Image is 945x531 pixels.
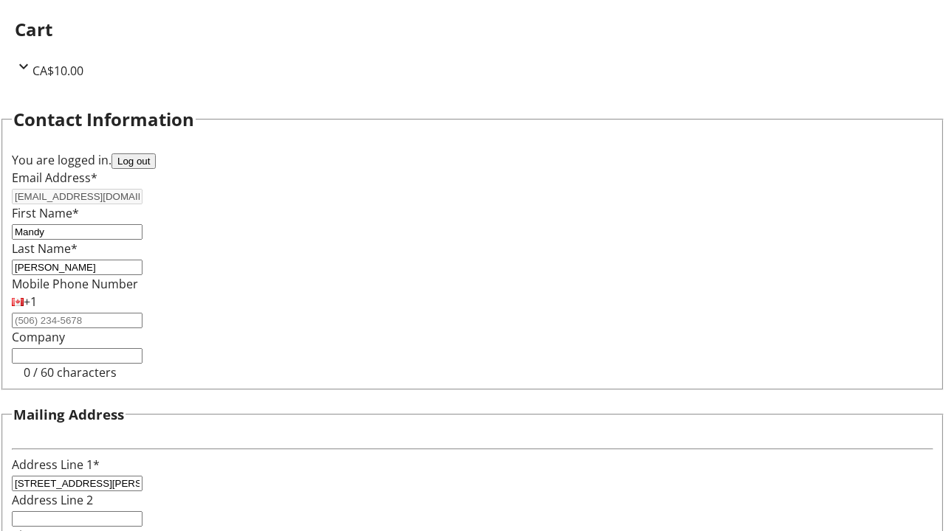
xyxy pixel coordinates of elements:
label: Email Address* [12,170,97,186]
span: CA$10.00 [32,63,83,79]
label: First Name* [12,205,79,221]
label: Last Name* [12,240,78,257]
input: (506) 234-5678 [12,313,142,328]
label: Company [12,329,65,345]
div: You are logged in. [12,151,933,169]
input: Address [12,476,142,491]
label: Mobile Phone Number [12,276,138,292]
label: Address Line 2 [12,492,93,508]
h2: Cart [15,16,930,43]
tr-character-limit: 0 / 60 characters [24,364,117,381]
label: Address Line 1* [12,457,100,473]
h3: Mailing Address [13,404,124,425]
h2: Contact Information [13,106,194,133]
button: Log out [111,153,156,169]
